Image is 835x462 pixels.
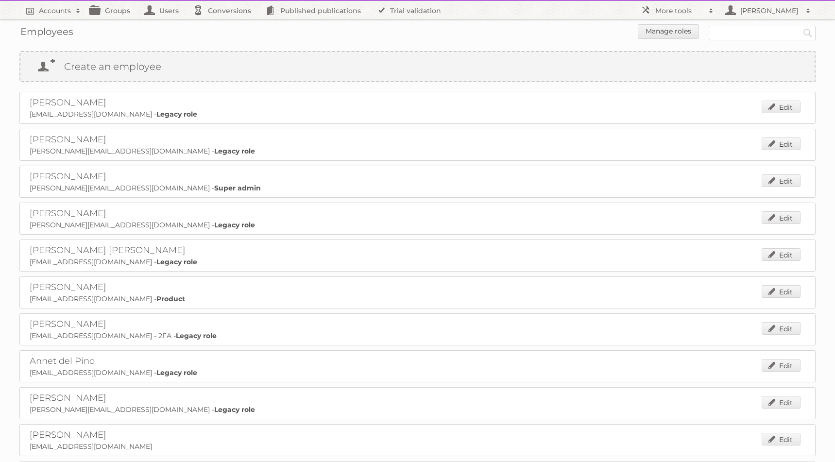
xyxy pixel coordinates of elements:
[85,1,140,19] a: Groups
[156,294,185,303] strong: Product
[762,322,801,335] a: Edit
[762,137,801,150] a: Edit
[30,282,106,292] a: [PERSON_NAME]
[718,1,816,19] a: [PERSON_NAME]
[30,184,805,192] p: [PERSON_NAME][EMAIL_ADDRESS][DOMAIN_NAME] -
[30,147,805,155] p: [PERSON_NAME][EMAIL_ADDRESS][DOMAIN_NAME] -
[140,1,188,19] a: Users
[762,248,801,261] a: Edit
[156,368,197,377] strong: Legacy role
[30,208,106,219] a: [PERSON_NAME]
[214,221,255,229] strong: Legacy role
[20,52,815,81] a: Create an employee
[156,110,197,119] strong: Legacy role
[30,368,805,377] p: [EMAIL_ADDRESS][DOMAIN_NAME] -
[214,184,261,192] strong: Super admin
[30,405,805,414] p: [PERSON_NAME][EMAIL_ADDRESS][DOMAIN_NAME] -
[762,211,801,224] a: Edit
[30,221,805,229] p: [PERSON_NAME][EMAIL_ADDRESS][DOMAIN_NAME] -
[738,6,801,16] h2: [PERSON_NAME]
[19,1,85,19] a: Accounts
[30,429,106,440] a: [PERSON_NAME]
[214,147,255,155] strong: Legacy role
[762,101,801,113] a: Edit
[762,396,801,409] a: Edit
[655,6,704,16] h2: More tools
[762,433,801,445] a: Edit
[371,1,451,19] a: Trial validation
[39,6,71,16] h2: Accounts
[30,442,805,451] p: [EMAIL_ADDRESS][DOMAIN_NAME]
[762,285,801,298] a: Edit
[188,1,261,19] a: Conversions
[30,294,805,303] p: [EMAIL_ADDRESS][DOMAIN_NAME] -
[156,257,197,266] strong: Legacy role
[30,356,95,366] a: Annet del Pino
[638,24,699,39] a: Manage roles
[30,393,106,403] a: [PERSON_NAME]
[801,26,815,40] input: Search
[214,405,255,414] strong: Legacy role
[30,110,805,119] p: [EMAIL_ADDRESS][DOMAIN_NAME] -
[30,319,106,329] a: [PERSON_NAME]
[30,331,805,340] p: [EMAIL_ADDRESS][DOMAIN_NAME] - 2FA -
[30,134,106,145] a: [PERSON_NAME]
[261,1,371,19] a: Published publications
[30,257,805,266] p: [EMAIL_ADDRESS][DOMAIN_NAME] -
[762,359,801,372] a: Edit
[30,171,106,182] a: [PERSON_NAME]
[636,1,718,19] a: More tools
[30,245,186,256] a: [PERSON_NAME] [PERSON_NAME]
[762,174,801,187] a: Edit
[30,97,106,108] a: [PERSON_NAME]
[176,331,217,340] strong: Legacy role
